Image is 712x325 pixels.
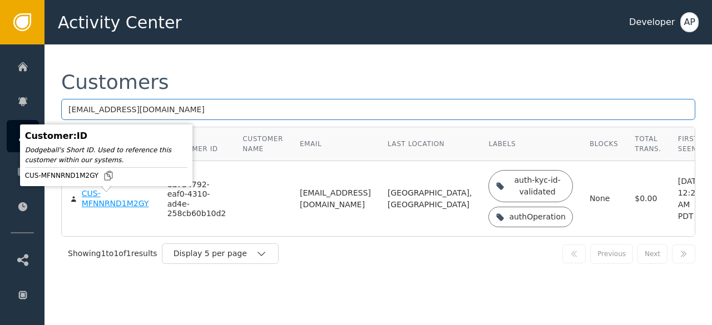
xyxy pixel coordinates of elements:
[635,134,661,154] div: Total Trans.
[388,139,472,149] div: Last Location
[68,248,157,259] div: Showing 1 to 1 of 1 results
[243,134,283,154] div: Customer Name
[379,161,481,236] td: [GEOGRAPHIC_DATA], [GEOGRAPHIC_DATA]
[680,12,699,32] button: AP
[629,16,675,29] div: Developer
[678,134,704,154] div: First Seen
[25,145,187,165] div: Dodgeball's Short ID. Used to reference this customer within our systems.
[174,248,256,259] div: Display 5 per page
[58,10,182,35] span: Activity Center
[61,72,169,92] div: Customers
[162,243,279,264] button: Display 5 per page
[61,99,695,120] input: Search by name, email, or ID
[590,139,618,149] div: Blocks
[509,211,566,223] div: authOperation
[167,134,226,154] div: Your Customer ID
[488,139,573,149] div: Labels
[291,161,379,236] td: [EMAIL_ADDRESS][DOMAIN_NAME]
[167,180,226,219] div: 6a734792-eaf0-4310-ad4e-258cb60b10d2
[82,189,151,208] div: CUS-MFNNRND1M2GY
[590,193,618,204] div: None
[25,170,187,181] div: CUS-MFNNRND1M2GY
[509,174,566,198] div: auth-kyc-id-validated
[25,129,187,143] div: Customer : ID
[300,139,371,149] div: Email
[626,161,669,236] td: $0.00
